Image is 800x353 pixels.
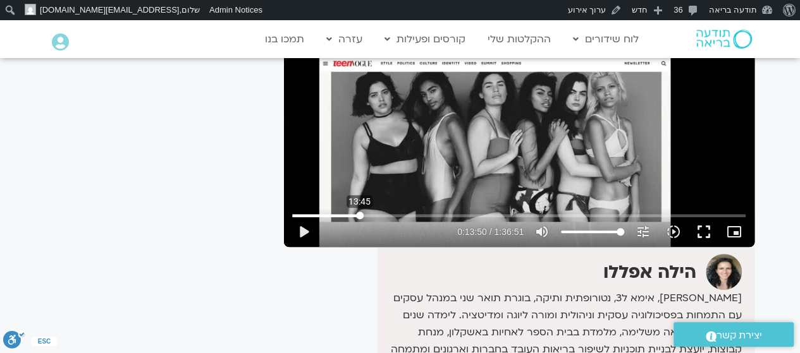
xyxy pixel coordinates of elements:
[674,322,794,347] a: יצירת קשר
[696,30,752,49] img: תודעה בריאה
[481,27,557,51] a: ההקלטות שלי
[40,5,179,15] span: [EMAIL_ADDRESS][DOMAIN_NAME]
[378,27,472,51] a: קורסים ופעילות
[567,27,645,51] a: לוח שידורים
[320,27,369,51] a: עזרה
[259,27,311,51] a: תמכו בנו
[603,260,696,284] strong: הילה אפללו
[706,254,742,290] img: הילה אפללו
[717,327,762,344] span: יצירת קשר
